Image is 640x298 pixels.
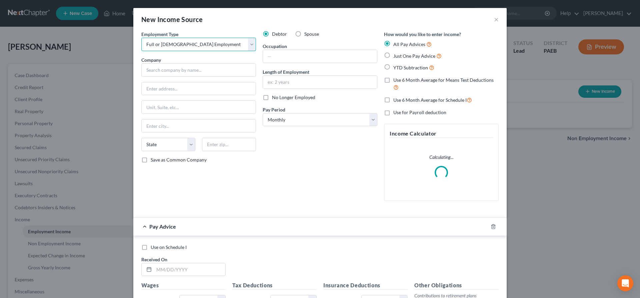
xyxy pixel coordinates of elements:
span: All Pay Advices [393,41,425,47]
span: Just One Pay Advice [393,53,435,59]
span: Save as Common Company [151,157,207,163]
input: Unit, Suite, etc... [142,101,256,113]
h5: Income Calculator [390,129,493,138]
div: Open Intercom Messenger [617,275,633,291]
label: Length of Employment [263,68,309,75]
span: Use 6 Month Average for Means Test Deductions [393,77,494,83]
input: Enter address... [142,82,256,95]
span: Use for Payroll deduction [393,109,446,115]
span: Debtor [272,31,287,37]
span: No Longer Employed [272,94,315,100]
span: Use on Schedule I [151,244,187,250]
button: × [494,15,499,23]
input: MM/DD/YYYY [154,263,225,276]
label: How would you like to enter income? [384,31,461,38]
span: Pay Advice [149,223,176,230]
h5: Tax Deductions [232,281,317,290]
span: Pay Period [263,107,285,112]
p: Calculating... [390,154,493,161]
span: Company [141,57,161,63]
span: Use 6 Month Average for Schedule I [393,97,467,103]
input: ex: 2 years [263,76,377,88]
span: YTD Subtraction [393,65,428,70]
span: Received On [141,257,167,262]
h5: Wages [141,281,226,290]
label: Occupation [263,43,287,50]
h5: Insurance Deductions [323,281,408,290]
input: Enter zip... [202,138,256,151]
span: Employment Type [141,31,178,37]
span: Spouse [304,31,319,37]
input: Search company by name... [141,63,256,77]
div: New Income Source [141,15,203,24]
h5: Other Obligations [414,281,499,290]
input: Enter city... [142,119,256,132]
input: -- [263,50,377,63]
